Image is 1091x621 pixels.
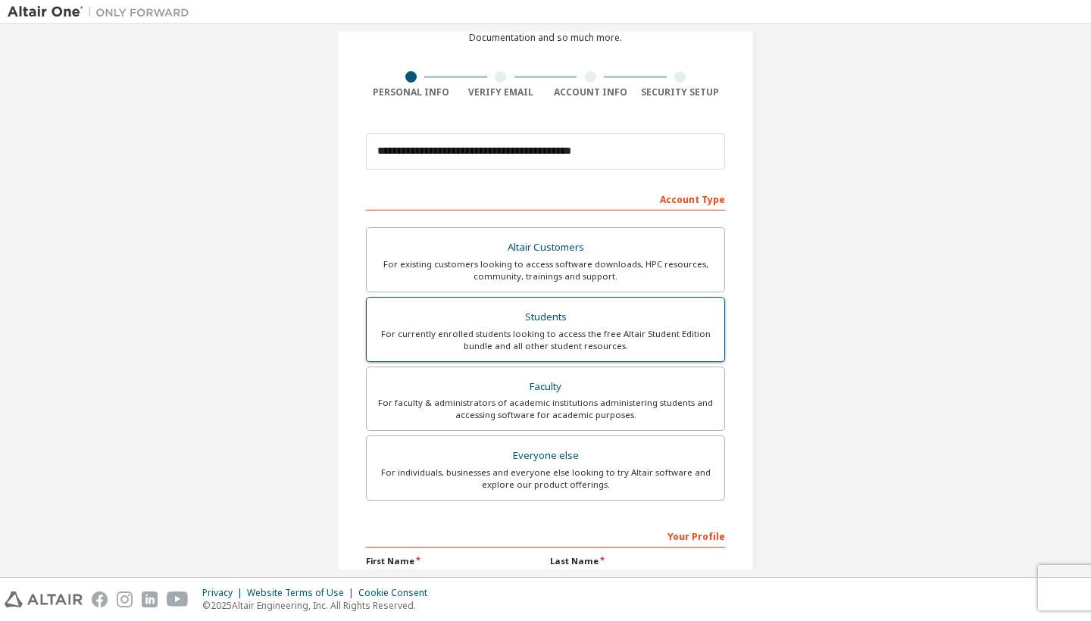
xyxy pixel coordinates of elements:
div: Security Setup [636,86,726,98]
div: Your Profile [366,523,725,548]
div: Account Info [545,86,636,98]
div: Verify Email [456,86,546,98]
p: © 2025 Altair Engineering, Inc. All Rights Reserved. [202,599,436,612]
div: For existing customers looking to access software downloads, HPC resources, community, trainings ... [376,258,715,282]
img: facebook.svg [92,591,108,607]
div: Privacy [202,587,247,599]
label: First Name [366,555,541,567]
div: Personal Info [366,86,456,98]
div: Altair Customers [376,237,715,258]
img: instagram.svg [117,591,133,607]
div: For currently enrolled students looking to access the free Altair Student Edition bundle and all ... [376,328,715,352]
img: altair_logo.svg [5,591,83,607]
div: For individuals, businesses and everyone else looking to try Altair software and explore our prod... [376,467,715,491]
div: For faculty & administrators of academic institutions administering students and accessing softwa... [376,397,715,421]
div: Faculty [376,376,715,398]
div: Cookie Consent [358,587,436,599]
div: Students [376,307,715,328]
div: For Free Trials, Licenses, Downloads, Learning & Documentation and so much more. [440,20,651,44]
img: youtube.svg [167,591,189,607]
div: Everyone else [376,445,715,467]
img: Altair One [8,5,197,20]
div: Account Type [366,186,725,211]
label: Last Name [550,555,725,567]
div: Website Terms of Use [247,587,358,599]
img: linkedin.svg [142,591,158,607]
